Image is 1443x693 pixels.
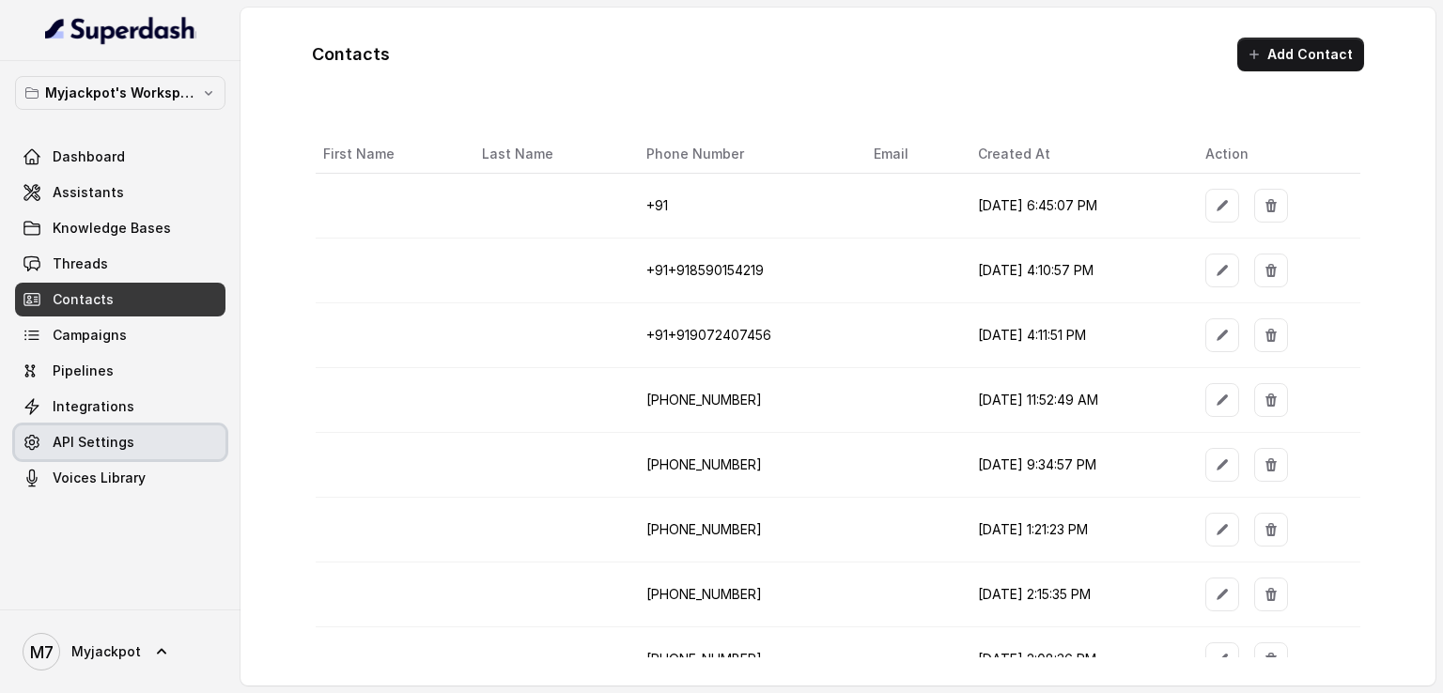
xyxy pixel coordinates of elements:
[15,390,225,423] a: Integrations
[53,219,171,238] span: Knowledge Bases
[646,586,762,602] span: [PHONE_NUMBER]
[15,461,225,495] a: Voices Library
[53,469,146,487] span: Voices Library
[978,197,1097,213] span: [DATE] 6:45:07 PM
[71,642,141,661] span: Myjackpot
[53,254,108,273] span: Threads
[53,362,114,380] span: Pipelines
[646,456,762,472] span: [PHONE_NUMBER]
[963,135,1190,174] th: Created At
[1190,135,1360,174] th: Action
[646,651,762,667] span: [PHONE_NUMBER]
[978,586,1091,602] span: [DATE] 2:15:35 PM
[45,82,195,104] p: Myjackpot's Workspace
[631,135,859,174] th: Phone Number
[978,392,1098,408] span: [DATE] 11:52:49 AM
[978,521,1088,537] span: [DATE] 1:21:23 PM
[15,625,225,678] a: Myjackpot
[978,327,1086,343] span: [DATE] 4:11:51 PM
[646,327,771,343] span: +91+919072407456
[45,15,196,45] img: light.svg
[15,140,225,174] a: Dashboard
[53,326,127,345] span: Campaigns
[978,262,1094,278] span: [DATE] 4:10:57 PM
[316,135,467,174] th: First Name
[15,283,225,316] a: Contacts
[859,135,963,174] th: Email
[30,642,54,662] text: M7
[1237,38,1364,71] button: Add Contact
[312,39,390,69] h1: Contacts
[15,425,225,459] a: API Settings
[467,135,630,174] th: Last Name
[978,456,1096,472] span: [DATE] 9:34:57 PM
[15,211,225,245] a: Knowledge Bases
[646,197,668,213] span: +91
[15,76,225,110] button: Myjackpot's Workspace
[15,354,225,388] a: Pipelines
[15,318,225,352] a: Campaigns
[15,247,225,281] a: Threads
[53,147,125,166] span: Dashboard
[53,433,134,452] span: API Settings
[646,521,762,537] span: [PHONE_NUMBER]
[53,290,114,309] span: Contacts
[15,176,225,209] a: Assistants
[646,262,764,278] span: +91+918590154219
[53,183,124,202] span: Assistants
[646,392,762,408] span: [PHONE_NUMBER]
[978,651,1096,667] span: [DATE] 2:08:36 PM
[53,397,134,416] span: Integrations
